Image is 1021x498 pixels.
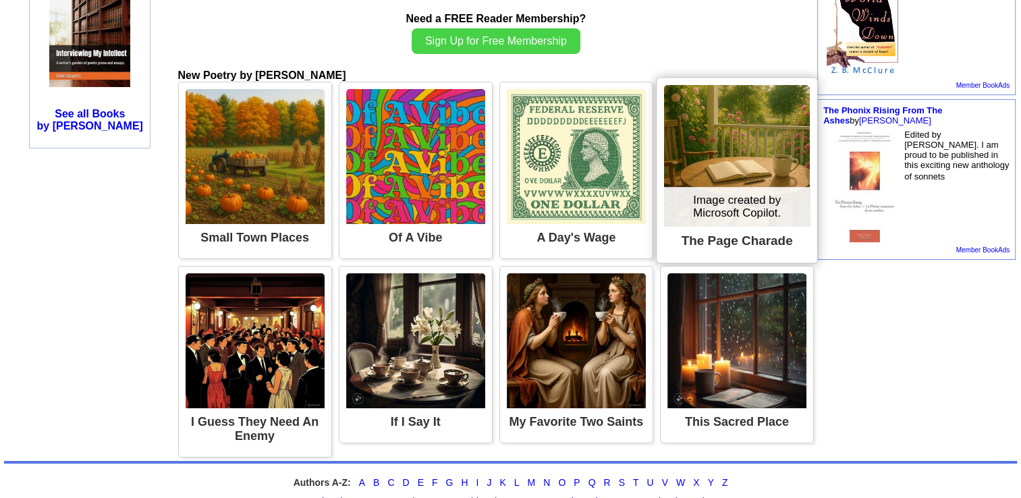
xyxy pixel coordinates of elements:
[507,89,646,224] img: Poem Image
[49,87,50,94] img: shim.gif
[664,227,810,256] div: The Page Charade
[588,477,596,488] a: Q
[664,85,810,227] img: Poem Image
[633,477,639,488] a: T
[507,273,646,436] a: Poem Image My Favorite Two Saints
[186,273,325,450] a: Poem Image I Guess They Need An Enemy
[402,477,409,488] a: D
[476,477,478,488] a: I
[412,28,580,54] button: Sign Up for Free Membership
[346,408,485,436] div: If I Say It
[412,35,580,47] a: Sign Up for Free Membership
[676,477,685,488] a: W
[693,477,699,488] a: X
[432,477,438,488] a: F
[646,477,653,488] a: U
[406,13,586,24] b: Need a FREE Reader Membership?
[37,108,143,132] b: See all Books by [PERSON_NAME]
[823,105,942,126] a: The Phonix Rising From The Ashes
[528,477,536,488] a: M
[507,408,646,436] div: My Favorite Two Saints
[904,130,1009,182] font: Edited by [PERSON_NAME]. I am proud to be published in this exciting new anthology of sonnets
[346,89,485,224] img: Poem Image
[664,85,810,256] a: Poem Image Image created by Microsoft Copilot. The Page Charade
[346,224,485,252] div: Of A Vibe
[667,408,806,436] div: This Sacred Place
[186,224,325,252] div: Small Town Places
[186,89,325,252] a: Poem Image Small Town Places
[186,273,325,408] img: Poem Image
[708,477,714,488] a: Y
[603,477,610,488] a: R
[346,273,485,436] a: Poem Image If I Say It
[186,408,325,450] div: I Guess They Need An Enemy
[619,477,625,488] a: S
[507,89,646,252] a: Poem Image A Day's Wage
[461,477,468,488] a: H
[823,105,942,126] font: by
[956,246,1010,254] a: Member BookAds
[722,477,728,488] a: Z
[543,477,550,488] a: N
[499,477,505,488] a: K
[178,70,346,81] b: New Poetry by [PERSON_NAME]
[662,477,668,488] a: V
[574,477,580,488] a: P
[956,82,1010,89] a: Member BookAds
[418,477,424,488] a: E
[667,273,806,436] a: Poem Image This Sacred Place
[664,187,810,227] div: Image created by Microsoft Copilot.
[827,130,901,242] img: 64031.jpg
[487,477,491,488] a: J
[346,273,485,408] img: Poem Image
[667,273,806,408] img: Poem Image
[558,477,565,488] a: O
[859,115,931,126] a: [PERSON_NAME]
[294,477,351,488] strong: Authors A-Z:
[387,477,394,488] a: C
[186,89,325,224] img: Poem Image
[507,273,646,408] img: Poem Image
[37,108,143,132] a: See all Booksby [PERSON_NAME]
[346,89,485,252] a: Poem Image Of A Vibe
[514,477,520,488] a: L
[445,477,453,488] a: G
[373,477,379,488] a: B
[359,477,365,488] a: A
[507,224,646,252] div: A Day's Wage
